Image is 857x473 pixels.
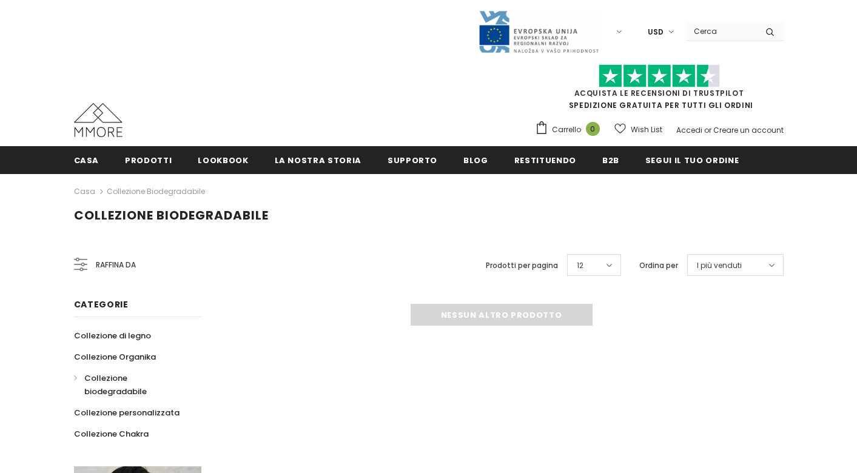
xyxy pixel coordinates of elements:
a: Collezione Organika [74,346,156,367]
span: Collezione biodegradabile [84,372,147,397]
a: B2B [602,146,619,173]
span: Segui il tuo ordine [645,155,739,166]
label: Prodotti per pagina [486,260,558,272]
a: Prodotti [125,146,172,173]
a: Collezione Chakra [74,423,149,444]
span: Blog [463,155,488,166]
a: Acquista le recensioni di TrustPilot [574,88,744,98]
span: or [704,125,711,135]
a: Lookbook [198,146,248,173]
a: La nostra storia [275,146,361,173]
a: Accedi [676,125,702,135]
span: Collezione biodegradabile [74,207,269,224]
span: Lookbook [198,155,248,166]
a: Collezione personalizzata [74,402,180,423]
span: Collezione personalizzata [74,407,180,418]
input: Search Site [687,22,756,40]
img: Casi MMORE [74,103,123,137]
label: Ordina per [639,260,678,272]
span: 0 [586,122,600,136]
a: Collezione di legno [74,325,151,346]
span: 12 [577,260,583,272]
a: Carrello 0 [535,121,606,139]
span: Restituendo [514,155,576,166]
a: Blog [463,146,488,173]
span: supporto [388,155,437,166]
a: Creare un account [713,125,784,135]
a: Restituendo [514,146,576,173]
span: Categorie [74,298,129,310]
img: Javni Razpis [478,10,599,54]
a: Segui il tuo ordine [645,146,739,173]
span: Wish List [631,124,662,136]
span: USD [648,26,664,38]
span: B2B [602,155,619,166]
span: La nostra storia [275,155,361,166]
span: Collezione Organika [74,351,156,363]
span: Prodotti [125,155,172,166]
span: Carrello [552,124,581,136]
span: Casa [74,155,99,166]
img: Fidati di Pilot Stars [599,64,720,88]
a: Collezione biodegradabile [107,186,205,196]
span: Collezione di legno [74,330,151,341]
span: Raffina da [96,258,136,272]
a: Javni Razpis [478,26,599,36]
span: SPEDIZIONE GRATUITA PER TUTTI GLI ORDINI [535,70,784,110]
a: Casa [74,146,99,173]
span: Collezione Chakra [74,428,149,440]
a: Casa [74,184,95,199]
a: Collezione biodegradabile [74,367,188,402]
a: supporto [388,146,437,173]
span: I più venduti [697,260,742,272]
a: Wish List [614,119,662,140]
